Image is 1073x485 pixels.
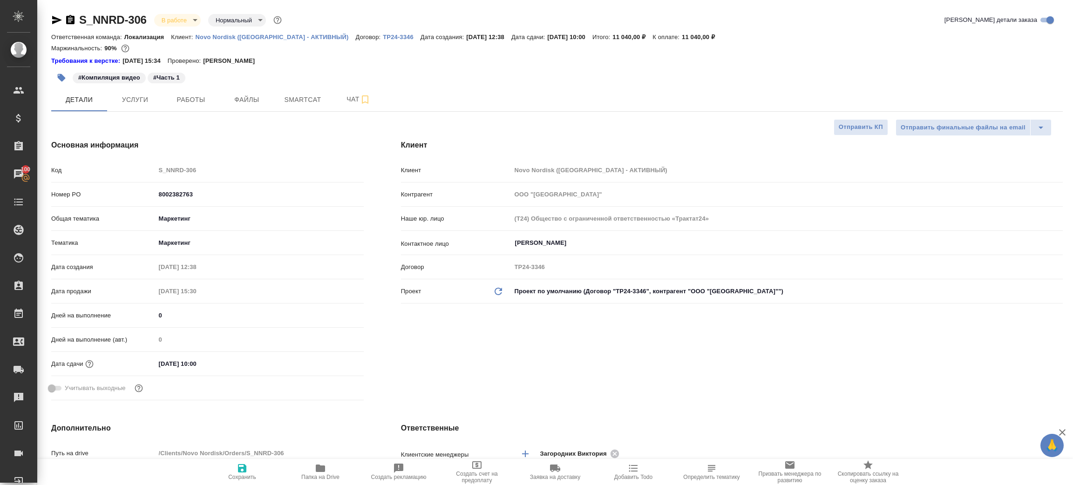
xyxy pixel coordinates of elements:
button: Сохранить [203,459,281,485]
p: Дата создания [51,263,156,272]
p: Дней на выполнение (авт.) [51,335,156,344]
p: Код [51,166,156,175]
span: Файлы [224,94,269,106]
span: Работы [169,94,213,106]
button: Отправить финальные файлы на email [896,119,1031,136]
p: Договор [401,263,511,272]
p: 11 040,00 ₽ [612,34,652,40]
p: Клиентские менеджеры [401,450,511,459]
p: [PERSON_NAME] [203,56,262,66]
button: Если добавить услуги и заполнить их объемом, то дата рассчитается автоматически [83,358,95,370]
span: Компиляция видео [72,73,147,81]
p: Путь на drive [51,449,156,458]
p: Номер PO [51,190,156,199]
button: Скопировать ссылку на оценку заказа [829,459,907,485]
button: Доп статусы указывают на важность/срочность заказа [272,14,284,26]
button: Создать рекламацию [360,459,438,485]
p: [DATE] 12:38 [466,34,511,40]
a: Требования к верстке: [51,56,122,66]
span: Smartcat [280,94,325,106]
span: Папка на Drive [301,474,340,480]
p: Дата создания: [421,34,466,40]
p: Наше юр. лицо [401,214,511,223]
p: ТР24-3346 [383,34,421,40]
div: Нажми, чтобы открыть папку с инструкцией [51,56,122,66]
input: Пустое поле [156,260,237,274]
span: Часть 1 [147,73,186,81]
div: Проект по умолчанию (Договор "ТР24-3346", контрагент "ООО "[GEOGRAPHIC_DATA]"") [511,283,1063,299]
button: Скопировать ссылку [65,14,76,26]
p: #Компиляция видео [78,73,140,82]
p: [DATE] 15:34 [122,56,168,66]
button: Заявка на доставку [516,459,594,485]
span: Призвать менеджера по развитию [756,471,823,484]
button: Добавить менеджера [514,443,536,465]
span: Отправить КП [839,122,883,133]
button: 903.00 RUB; [119,42,131,54]
p: Тематика [51,238,156,248]
a: 100 [2,162,35,186]
span: 100 [15,165,36,174]
p: Маржинальность: [51,45,104,52]
span: Сохранить [228,474,256,480]
span: 🙏 [1044,436,1060,455]
input: ✎ Введи что-нибудь [156,309,364,322]
p: Дата продажи [51,287,156,296]
h4: Дополнительно [51,423,364,434]
button: Добавить тэг [51,67,72,88]
input: Пустое поле [156,333,364,346]
a: Novo Nordisk ([GEOGRAPHIC_DATA] - АКТИВНЫЙ) [196,33,356,40]
p: Общая тематика [51,214,156,223]
span: Заявка на доставку [530,474,580,480]
div: Маркетинг [156,235,364,251]
span: Чат [336,94,381,105]
p: [DATE] 10:00 [547,34,592,40]
p: #Часть 1 [153,73,180,82]
input: ✎ Введи что-нибудь [156,357,237,370]
h4: Основная информация [51,140,364,151]
p: Локализация [124,34,171,40]
button: Создать счет на предоплату [438,459,516,485]
span: Учитывать выходные [65,384,126,393]
input: Пустое поле [511,212,1063,225]
button: Open [1058,242,1059,244]
span: Создать рекламацию [371,474,427,480]
input: Пустое поле [511,260,1063,274]
input: ✎ Введи что-нибудь [156,188,364,201]
h4: Ответственные [401,423,1063,434]
h4: Клиент [401,140,1063,151]
p: Дней на выполнение [51,311,156,320]
span: Услуги [113,94,157,106]
span: Детали [57,94,102,106]
button: Выбери, если сб и вс нужно считать рабочими днями для выполнения заказа. [133,382,145,394]
p: 11 040,00 ₽ [682,34,722,40]
button: Определить тематику [672,459,751,485]
p: К оплате: [652,34,682,40]
button: В работе [159,16,190,24]
span: Загородних Виктория [540,449,612,458]
span: Скопировать ссылку на оценку заказа [835,471,902,484]
p: Контрагент [401,190,511,199]
p: Ответственная команда: [51,34,124,40]
span: Добавить Todo [614,474,652,480]
span: Создать счет на предоплату [443,471,510,484]
div: В работе [208,14,266,27]
p: Проверено: [168,56,204,66]
span: Отправить финальные файлы на email [901,122,1025,133]
p: Клиент: [171,34,195,40]
span: Определить тематику [683,474,740,480]
input: Пустое поле [156,163,364,177]
button: Призвать менеджера по развитию [751,459,829,485]
button: Папка на Drive [281,459,360,485]
svg: Подписаться [360,94,371,105]
button: Нормальный [213,16,255,24]
p: 90% [104,45,119,52]
a: S_NNRD-306 [79,13,147,26]
button: 🙏 [1040,434,1064,457]
button: Отправить КП [834,119,888,135]
input: Пустое поле [156,284,237,298]
p: Договор: [356,34,383,40]
p: Дата сдачи: [511,34,547,40]
input: Пустое поле [156,446,364,460]
input: Пустое поле [511,163,1063,177]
